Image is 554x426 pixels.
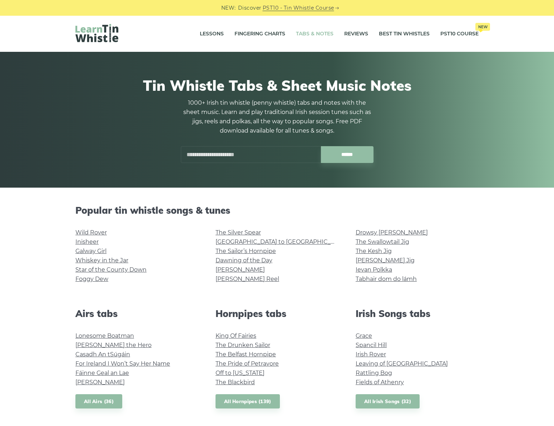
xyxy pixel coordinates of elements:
[75,370,129,376] a: Fáinne Geal an Lae
[180,98,374,135] p: 1000+ Irish tin whistle (penny whistle) tabs and notes with the sheet music. Learn and play tradi...
[216,248,276,254] a: The Sailor’s Hornpipe
[356,351,386,358] a: Irish Rover
[216,394,280,409] a: All Hornpipes (139)
[216,229,261,236] a: The Silver Spear
[356,266,392,273] a: Ievan Polkka
[356,370,392,376] a: Rattling Bog
[75,379,125,386] a: [PERSON_NAME]
[216,266,265,273] a: [PERSON_NAME]
[75,351,130,358] a: Casadh An tSúgáin
[75,276,108,282] a: Foggy Dew
[75,342,152,348] a: [PERSON_NAME] the Hero
[75,360,170,367] a: For Ireland I Won’t Say Her Name
[75,205,479,216] h2: Popular tin whistle songs & tunes
[356,276,417,282] a: Tabhair dom do lámh
[75,24,118,42] img: LearnTinWhistle.com
[216,351,276,358] a: The Belfast Hornpipe
[296,25,333,43] a: Tabs & Notes
[379,25,430,43] a: Best Tin Whistles
[475,23,490,31] span: New
[75,394,122,409] a: All Airs (36)
[356,379,404,386] a: Fields of Athenry
[75,266,147,273] a: Star of the County Down
[234,25,285,43] a: Fingering Charts
[356,394,420,409] a: All Irish Songs (32)
[216,342,270,348] a: The Drunken Sailor
[75,77,479,94] h1: Tin Whistle Tabs & Sheet Music Notes
[216,379,255,386] a: The Blackbird
[356,332,372,339] a: Grace
[216,308,338,319] h2: Hornpipes tabs
[216,360,279,367] a: The Pride of Petravore
[216,257,272,264] a: Dawning of the Day
[200,25,224,43] a: Lessons
[216,332,256,339] a: King Of Fairies
[356,308,479,319] h2: Irish Songs tabs
[75,257,128,264] a: Whiskey in the Jar
[75,248,107,254] a: Galway Girl
[75,332,134,339] a: Lonesome Boatman
[216,276,279,282] a: [PERSON_NAME] Reel
[75,229,107,236] a: Wild Rover
[216,370,264,376] a: Off to [US_STATE]
[356,229,428,236] a: Drowsy [PERSON_NAME]
[75,238,99,245] a: Inisheer
[216,238,347,245] a: [GEOGRAPHIC_DATA] to [GEOGRAPHIC_DATA]
[356,360,448,367] a: Leaving of [GEOGRAPHIC_DATA]
[356,238,409,245] a: The Swallowtail Jig
[75,308,198,319] h2: Airs tabs
[344,25,368,43] a: Reviews
[356,248,392,254] a: The Kesh Jig
[356,342,387,348] a: Spancil Hill
[440,25,479,43] a: PST10 CourseNew
[356,257,415,264] a: [PERSON_NAME] Jig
